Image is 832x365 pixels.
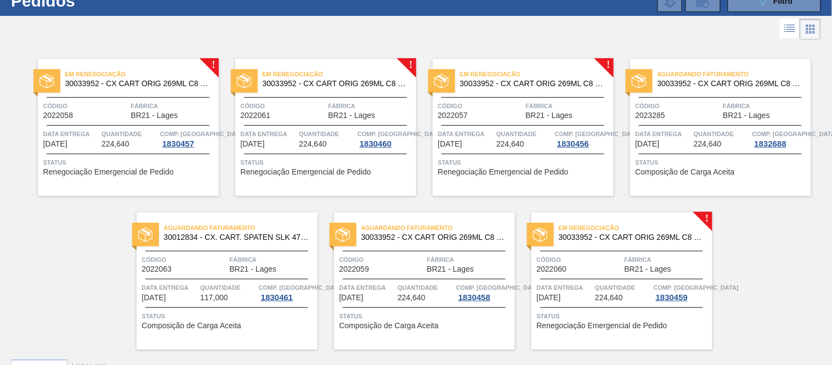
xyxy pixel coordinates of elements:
span: 117,000 [200,294,228,302]
span: 224,640 [398,294,426,302]
div: 1830458 [456,293,493,302]
span: BR21 - Lages [625,265,672,273]
span: Comp. Carga [259,282,344,293]
span: Quantidade [200,282,256,293]
span: Fábrica [723,100,808,111]
span: 09/10/2025 [241,140,265,148]
span: Status [339,311,512,322]
div: 1830457 [160,139,196,148]
span: Comp. Carga [160,128,245,139]
span: 30033952 - CX CART ORIG 269ML C8 GPI NIV24 [658,80,802,88]
span: 30012834 - CX. CART. SPATEN SLK 473ML C12 429 [164,233,309,242]
span: Composição de Carga Aceita [636,168,735,176]
span: Aguardando Faturamento [164,222,318,233]
span: Código [339,254,425,265]
span: Comp. Carga [555,128,640,139]
span: Código [142,254,227,265]
span: 2022059 [339,265,370,273]
span: Data entrega [438,128,494,139]
span: Quantidade [496,128,552,139]
span: 30033952 - CX CART ORIG 269ML C8 GPI NIV24 [263,80,407,88]
span: Quantidade [299,128,355,139]
img: status [533,228,547,242]
a: Comp. [GEOGRAPHIC_DATA]1830459 [654,282,710,302]
span: 2022061 [241,111,271,120]
a: !statusEm renegociação30033952 - CX CART ORIG 269ML C8 GPI NIV24Código2022061FábricaBR21 - LagesD... [219,59,416,196]
span: Composição de Carga Aceita [339,322,439,330]
span: Comp. Carga [358,128,443,139]
span: Data entrega [537,282,593,293]
a: !statusEm renegociação30033952 - CX CART ORIG 269ML C8 GPI NIV24Código2022057FábricaBR21 - LagesD... [416,59,614,196]
span: 30033952 - CX CART ORIG 269ML C8 GPI NIV24 [361,233,506,242]
span: Em renegociação [65,69,219,80]
span: Em renegociação [460,69,614,80]
span: Fábrica [427,254,512,265]
span: 30033952 - CX CART ORIG 269ML C8 GPI NIV24 [460,80,605,88]
div: 1830459 [654,293,690,302]
span: BR21 - Lages [723,111,771,120]
span: Composição de Carga Aceita [142,322,241,330]
div: 1830460 [358,139,394,148]
img: status [632,74,646,88]
span: Status [43,157,216,168]
span: Data entrega [241,128,297,139]
span: Renegociação Emergencial de Pedido [43,168,174,176]
a: Comp. [GEOGRAPHIC_DATA]1830461 [259,282,315,302]
span: Data entrega [636,128,692,139]
span: Status [438,157,611,168]
span: Em renegociação [263,69,416,80]
span: Quantidade [595,282,651,293]
span: Fábrica [131,100,216,111]
a: Comp. [GEOGRAPHIC_DATA]1830456 [555,128,611,148]
span: Fábrica [625,254,710,265]
a: Comp. [GEOGRAPHIC_DATA]1830458 [456,282,512,302]
span: Código [537,254,622,265]
span: 224,640 [595,294,623,302]
a: !statusEm renegociação30033952 - CX CART ORIG 269ML C8 GPI NIV24Código2022058FábricaBR21 - LagesD... [21,59,219,196]
a: statusAguardando Faturamento30012834 - CX. CART. SPATEN SLK 473ML C12 429Código2022063FábricaBR21... [120,212,318,350]
span: 2022063 [142,265,172,273]
span: Renegociação Emergencial de Pedido [241,168,371,176]
img: status [336,228,350,242]
span: Fábrica [526,100,611,111]
span: Aguardando Faturamento [658,69,811,80]
span: Quantidade [694,128,750,139]
span: Código [241,100,326,111]
span: Status [636,157,808,168]
span: 30033952 - CX CART ORIG 269ML C8 GPI NIV24 [559,233,704,242]
span: Código [43,100,128,111]
span: Status [537,311,710,322]
span: Quantidade [398,282,454,293]
span: 224,640 [101,140,129,148]
span: Fábrica [329,100,414,111]
span: Fábrica [230,254,315,265]
span: Comp. Carga [456,282,541,293]
span: 2022057 [438,111,468,120]
a: Comp. [GEOGRAPHIC_DATA]1830460 [358,128,414,148]
span: Renegociação Emergencial de Pedido [537,322,667,330]
span: BR21 - Lages [230,265,277,273]
img: status [237,74,251,88]
span: Comp. Carga [654,282,739,293]
span: BR21 - Lages [427,265,474,273]
span: Em renegociação [559,222,712,233]
div: 1830461 [259,293,295,302]
span: 30033952 - CX CART ORIG 269ML C8 GPI NIV24 [65,80,210,88]
span: 224,640 [694,140,722,148]
span: 13/10/2025 [438,140,462,148]
a: statusAguardando Faturamento30033952 - CX CART ORIG 269ML C8 GPI NIV24Código2023285FábricaBR21 - ... [614,59,811,196]
span: 08/10/2025 [43,140,67,148]
a: statusAguardando Faturamento30033952 - CX CART ORIG 269ML C8 GPI NIV24Código2022059FábricaBR21 - ... [318,212,515,350]
span: Renegociação Emergencial de Pedido [438,168,569,176]
span: Quantidade [101,128,157,139]
span: 15/10/2025 [636,140,660,148]
span: Status [142,311,315,322]
span: BR21 - Lages [329,111,376,120]
span: 224,640 [496,140,524,148]
span: Aguardando Faturamento [361,222,515,233]
div: Visão em Lista [780,19,800,40]
div: Visão em Cards [800,19,821,40]
span: BR21 - Lages [131,111,178,120]
span: 30/10/2025 [537,294,561,302]
img: status [39,74,54,88]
